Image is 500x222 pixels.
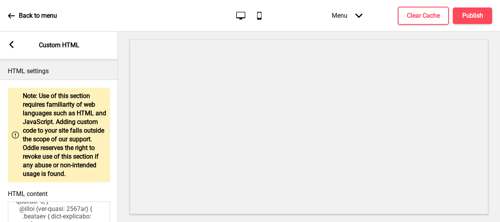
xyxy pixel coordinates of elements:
div: Menu [324,4,370,27]
a: Back to menu [8,5,57,26]
button: Clear Cache [398,7,449,25]
button: Publish [453,7,492,24]
p: Custom HTML [39,41,79,50]
p: Note: Use of this section requires familiarity of web languages such as HTML and JavaScript. Addi... [23,92,106,178]
h4: Clear Cache [407,11,440,20]
h4: Publish [462,11,483,20]
p: HTML settings [8,67,110,76]
label: HTML content [8,190,48,198]
p: Back to menu [19,11,57,20]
